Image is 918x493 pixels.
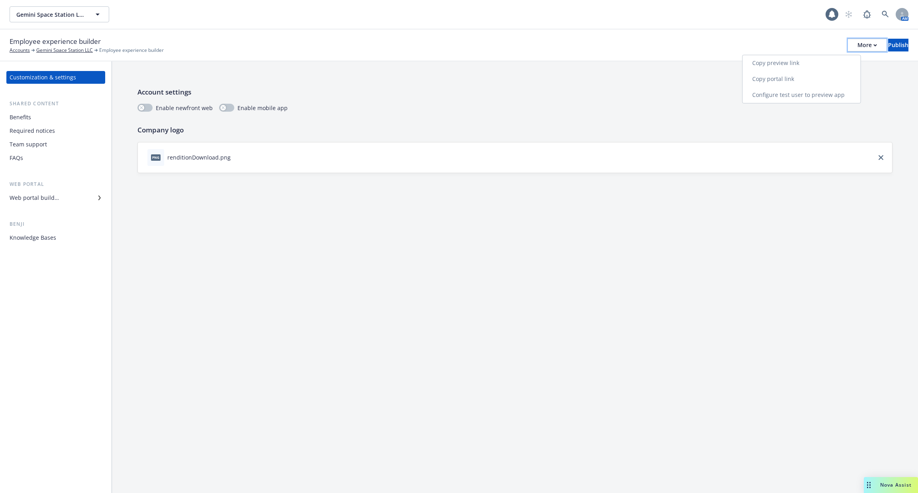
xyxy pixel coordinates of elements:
[6,152,105,164] a: FAQs
[6,138,105,151] a: Team support
[857,39,877,51] div: More
[99,47,164,54] span: Employee experience builder
[10,111,31,124] div: Benefits
[10,138,47,151] div: Team support
[10,124,55,137] div: Required notices
[10,6,109,22] button: Gemini Space Station LLC
[6,180,105,188] div: Web portal
[6,111,105,124] a: Benefits
[10,191,59,204] div: Web portal builder
[6,124,105,137] a: Required notices
[10,231,56,244] div: Knowledge Bases
[137,125,892,135] p: Company logo
[10,36,101,47] span: Employee experience builder
[876,153,886,162] a: close
[10,152,23,164] div: FAQs
[841,6,857,22] a: Start snowing
[880,481,912,488] span: Nova Assist
[6,100,105,108] div: Shared content
[864,477,918,493] button: Nova Assist
[234,153,240,162] button: download file
[237,104,288,112] span: Enable mobile app
[10,71,76,84] div: Customization & settings
[137,87,892,97] p: Account settings
[10,47,30,54] a: Accounts
[36,47,93,54] a: Gemini Space Station LLC
[743,71,861,87] a: Copy portal link
[859,6,875,22] a: Report a Bug
[888,39,908,51] button: Publish
[156,104,213,112] span: Enable newfront web
[6,231,105,244] a: Knowledge Bases
[6,191,105,204] a: Web portal builder
[167,153,231,162] div: renditionDownload.png
[6,220,105,228] div: Benji
[16,10,85,19] span: Gemini Space Station LLC
[877,6,893,22] a: Search
[743,55,861,71] a: Copy preview link
[864,477,874,493] div: Drag to move
[6,71,105,84] a: Customization & settings
[151,154,161,160] span: png
[743,87,861,103] a: Configure test user to preview app
[848,39,887,51] button: More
